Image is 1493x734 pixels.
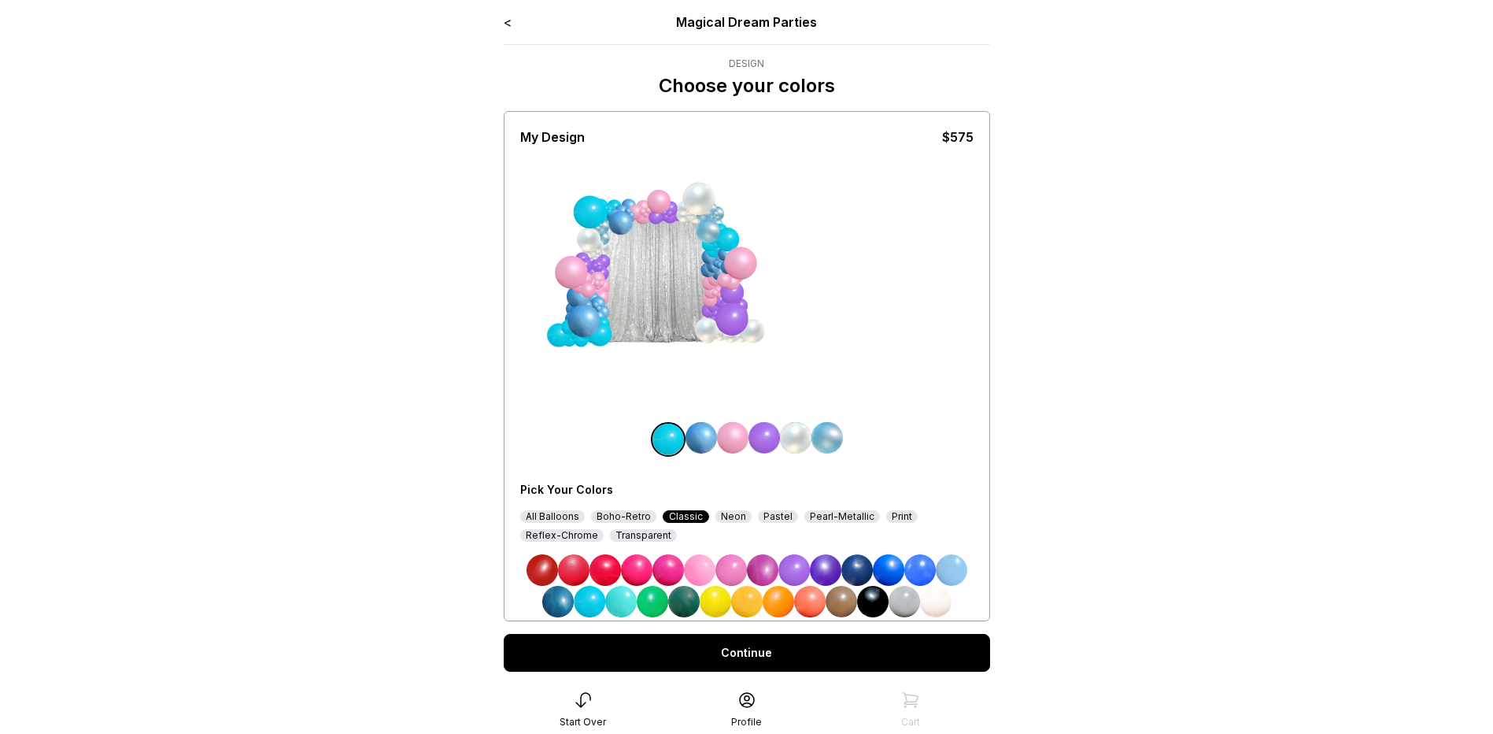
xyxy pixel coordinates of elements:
[504,634,990,672] a: Continue
[504,14,512,30] a: <
[601,13,892,32] div: Magical Dream Parties
[520,510,585,523] div: All Balloons
[520,128,585,146] div: My Design
[520,529,604,542] div: Reflex-Chrome
[591,510,656,523] div: Boho-Retro
[560,716,606,728] div: Start Over
[901,716,920,728] div: Cart
[659,73,835,98] p: Choose your colors
[804,510,880,523] div: Pearl-Metallic
[731,716,762,728] div: Profile
[942,128,974,146] div: $575
[758,510,798,523] div: Pastel
[520,482,793,498] div: Pick Your Colors
[886,510,918,523] div: Print
[663,510,709,523] div: Classic
[659,57,835,70] div: Design
[610,529,677,542] div: Transparent
[715,510,752,523] div: Neon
